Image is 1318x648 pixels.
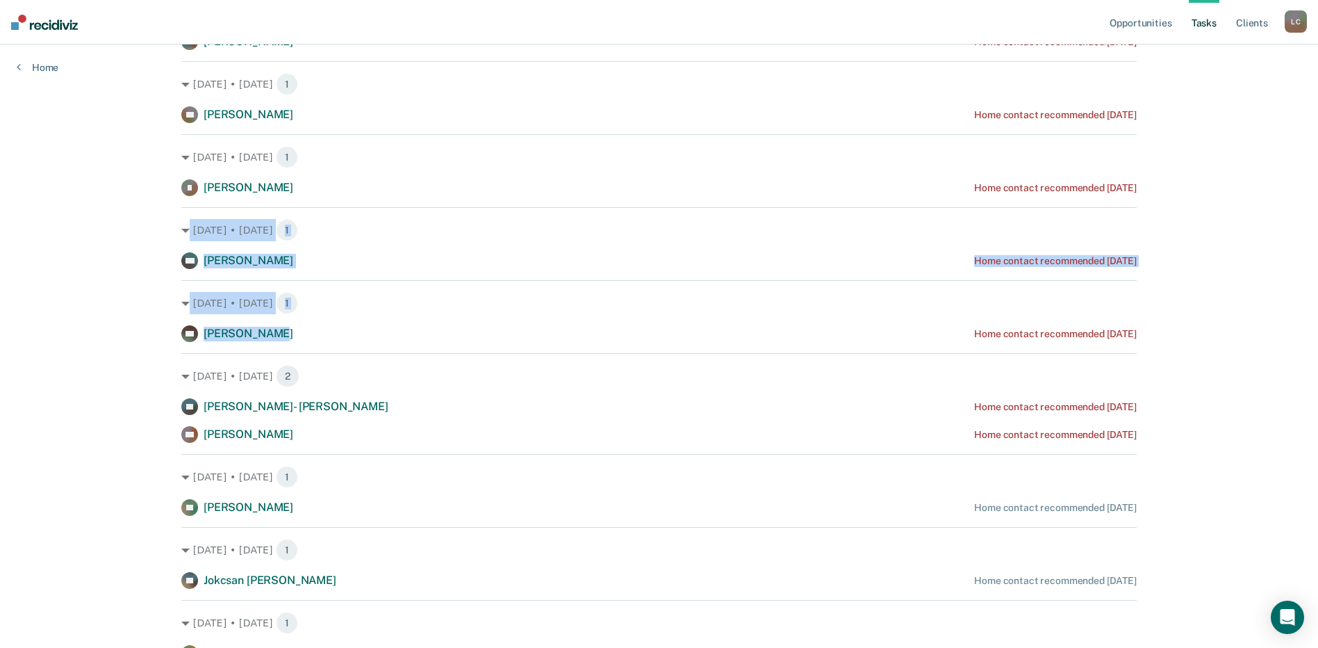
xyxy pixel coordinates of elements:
[204,35,293,48] span: [PERSON_NAME]
[974,502,1137,514] div: Home contact recommended [DATE]
[181,73,1137,95] div: [DATE] • [DATE] 1
[276,365,299,387] span: 2
[17,61,58,74] a: Home
[1285,10,1307,33] button: LC
[974,328,1137,340] div: Home contact recommended [DATE]
[204,501,293,514] span: [PERSON_NAME]
[181,539,1137,561] div: [DATE] • [DATE] 1
[974,429,1137,441] div: Home contact recommended [DATE]
[276,466,298,488] span: 1
[204,181,293,194] span: [PERSON_NAME]
[181,219,1137,241] div: [DATE] • [DATE] 1
[204,108,293,121] span: [PERSON_NAME]
[276,73,298,95] span: 1
[204,327,293,340] span: [PERSON_NAME]
[974,109,1137,121] div: Home contact recommended [DATE]
[181,146,1137,168] div: [DATE] • [DATE] 1
[974,255,1137,267] div: Home contact recommended [DATE]
[276,292,298,314] span: 1
[974,182,1137,194] div: Home contact recommended [DATE]
[204,428,293,441] span: [PERSON_NAME]
[1271,601,1304,634] div: Open Intercom Messenger
[276,612,298,634] span: 1
[181,365,1137,387] div: [DATE] • [DATE] 2
[181,292,1137,314] div: [DATE] • [DATE] 1
[1285,10,1307,33] div: L C
[204,400,388,413] span: [PERSON_NAME]- [PERSON_NAME]
[974,575,1137,587] div: Home contact recommended [DATE]
[181,466,1137,488] div: [DATE] • [DATE] 1
[276,539,298,561] span: 1
[204,254,293,267] span: [PERSON_NAME]
[204,574,336,587] span: Jokcsan [PERSON_NAME]
[276,146,298,168] span: 1
[276,219,298,241] span: 1
[181,612,1137,634] div: [DATE] • [DATE] 1
[974,401,1137,413] div: Home contact recommended [DATE]
[11,15,78,30] img: Recidiviz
